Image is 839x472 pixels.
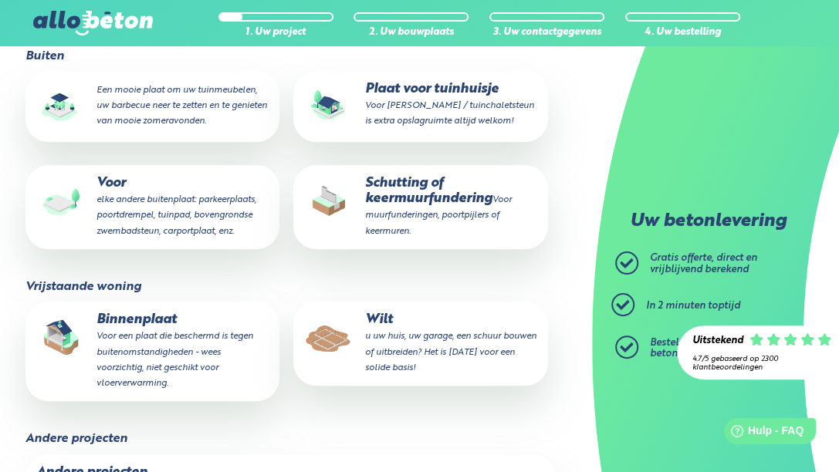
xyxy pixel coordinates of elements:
[625,27,740,39] div: 4. Uw bestelling
[304,176,354,225] img: final_use.waarden.sluitende_muur_fundatie
[304,312,354,362] img: final_use.waarden.traditionele_fundaties
[96,177,256,237] font: Voor
[33,11,152,35] img: Allobéton
[364,332,536,372] small: u uw huis, uw garage, een schuur bouwen of uitbreiden? Het is [DATE] voor een solide basis!
[25,280,141,294] legend: Vrijstaande woning
[36,312,86,362] img: final_use.waarden.binnen_plaat
[25,49,64,63] legend: Buiten
[364,83,533,126] font: Plaat voor tuinhuisje
[364,101,533,126] small: Voor [PERSON_NAME] / tuinchaletsteun is extra opslagruimte altijd welkom!
[25,432,127,446] legend: Andere projecten
[96,195,256,235] small: elke andere buitenplaat: parkeerplaats, poortdrempel, tuinpad, bovengrondse zwembadsteun, carport...
[218,27,333,39] div: 1. Uw project
[354,27,469,39] div: 2. Uw bouwplaats
[96,86,267,126] small: Een mooie plaat om uw tuinmeubelen, uw barbecue neer te zetten en te genieten van mooie zomeravon...
[36,82,86,131] img: final_use.waarden.terras
[364,313,536,373] font: Wilt
[364,195,511,235] small: Voor muurfunderingen, poortpijlers of keermuren.
[96,332,253,388] small: Voor een plaat die beschermd is tegen buitenomstandigheden - wees voorzichtig, niet geschikt voor...
[304,82,354,131] img: final_use.waarden.tuin_schuur
[364,177,511,237] font: Schutting of keermuurfundering
[489,27,604,39] div: 3. Uw contactgegevens
[36,176,86,225] img: final_use.waarden.buiten_plaat
[702,412,822,455] iframe: Help widget launcher
[96,313,253,389] font: Binnenplaat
